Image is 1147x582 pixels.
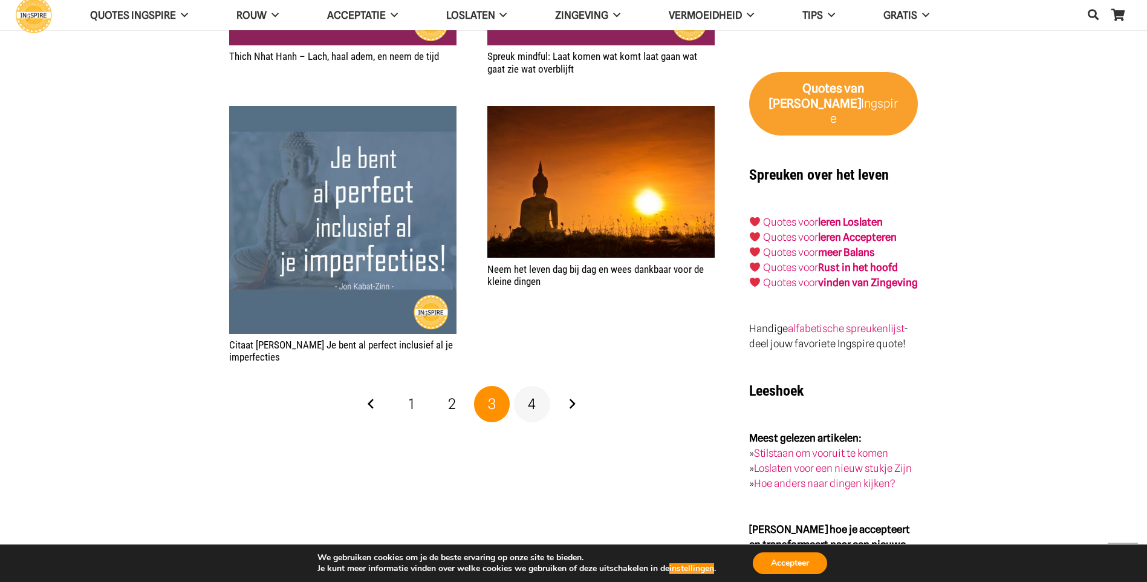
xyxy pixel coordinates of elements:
a: Quotes voorRust in het hoofd [763,261,898,273]
strong: Leeshoek [749,382,804,399]
a: Quotes voormeer Balans [763,246,875,258]
img: ❤ [750,262,760,272]
a: Neem het leven dag bij dag en wees dankbaar voor de kleine dingen [487,107,715,119]
a: leren Loslaten [818,216,883,228]
p: Je kunt meer informatie vinden over welke cookies we gebruiken of deze uitschakelen in de . [317,563,716,574]
span: VERMOEIDHEID [669,9,742,21]
strong: meer Balans [818,246,875,258]
img: ❤ [750,232,760,242]
a: alfabetische spreukenlijst [788,322,904,335]
img: ❤ [750,277,760,287]
span: 2 [448,395,456,413]
a: Loslaten voor een nieuw stukje Zijn [754,462,912,474]
a: leren Accepteren [818,231,897,243]
span: Zingeving [555,9,608,21]
a: Pagina 4 [514,386,550,422]
a: Terug naar top [1108,543,1138,573]
a: Pagina 1 [394,386,430,422]
span: Pagina 3 [474,386,510,422]
p: Handige - deel jouw favoriete Ingspire quote! [749,321,918,351]
a: Citaat [PERSON_NAME] Je bent al perfect inclusief al je imperfecties [229,339,453,363]
a: Spreuk mindful: Laat komen wat komt laat gaan wat gaat zie wat overblijft [487,50,697,74]
a: Citaat Jon Kabat-Zinn Je bent al perfect inclusief al je imperfecties [229,107,457,119]
span: 3 [488,395,496,413]
strong: Meest gelezen artikelen: [749,432,862,444]
p: » » » [749,431,918,491]
p: We gebruiken cookies om je de beste ervaring op onze site te bieden. [317,552,716,563]
strong: van [PERSON_NAME] [769,81,865,111]
span: 1 [409,395,414,413]
span: Loslaten [446,9,495,21]
button: Accepteer [753,552,827,574]
img: ❤ [750,217,760,227]
strong: vinden van Zingeving [818,276,918,289]
img: Citaat Jon Kabat-Zinn: Je bent al perfect inclusief al je imperfecties [229,106,457,333]
strong: Quotes [802,81,842,96]
strong: Spreuken over het leven [749,166,889,183]
a: Quotes van [PERSON_NAME]Ingspire [749,72,918,136]
span: TIPS [802,9,823,21]
span: 4 [528,395,536,413]
a: Quotes voorvinden van Zingeving [763,276,918,289]
span: ROUW [236,9,267,21]
span: QUOTES INGSPIRE [90,9,176,21]
strong: Rust in het hoofd [818,261,898,273]
a: Neem het leven dag bij dag en wees dankbaar voor de kleine dingen [487,263,704,287]
strong: [PERSON_NAME] hoe je accepteert en transformeert naar een nieuwe manier van Zijn: [749,523,910,566]
a: Thich Nhat Hanh – Lach, haal adem, en neem de tijd [229,50,439,62]
span: GRATIS [883,9,917,21]
a: Quotes voor [763,231,818,243]
a: Pagina 2 [434,386,470,422]
a: Hoe anders naar dingen kijken? [754,477,895,489]
a: Zoeken [1081,1,1105,30]
a: Stilstaan om vooruit te komen [754,447,888,459]
button: instellingen [669,563,714,574]
span: Acceptatie [327,9,386,21]
img: ❤ [750,247,760,257]
a: Quotes voor [763,216,818,228]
